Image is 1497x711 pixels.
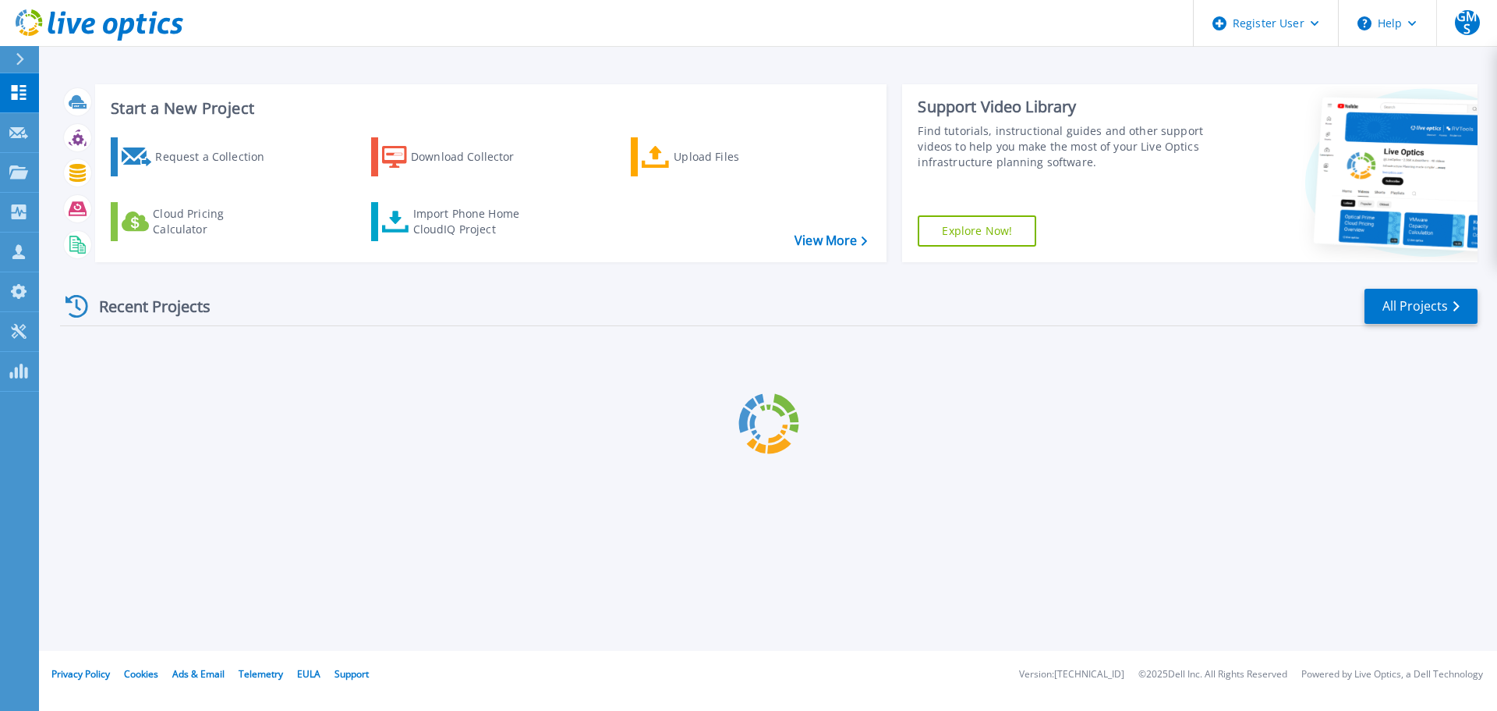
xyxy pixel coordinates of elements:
a: Telemetry [239,667,283,681]
a: EULA [297,667,320,681]
a: View More [795,233,867,248]
li: Version: [TECHNICAL_ID] [1019,670,1124,680]
a: Cookies [124,667,158,681]
a: All Projects [1364,289,1478,324]
a: Cloud Pricing Calculator [111,202,285,241]
div: Request a Collection [155,141,280,172]
h3: Start a New Project [111,100,867,117]
div: Upload Files [674,141,798,172]
div: Support Video Library [918,97,1211,117]
a: Support [334,667,369,681]
li: © 2025 Dell Inc. All Rights Reserved [1138,670,1287,680]
a: Privacy Policy [51,667,110,681]
span: GMS [1455,10,1480,35]
a: Download Collector [371,137,545,176]
a: Upload Files [631,137,805,176]
div: Import Phone Home CloudIQ Project [413,206,535,237]
a: Ads & Email [172,667,225,681]
div: Recent Projects [60,287,232,325]
a: Request a Collection [111,137,285,176]
div: Cloud Pricing Calculator [153,206,278,237]
a: Explore Now! [918,215,1036,247]
div: Download Collector [411,141,536,172]
li: Powered by Live Optics, a Dell Technology [1301,670,1483,680]
div: Find tutorials, instructional guides and other support videos to help you make the most of your L... [918,123,1211,170]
